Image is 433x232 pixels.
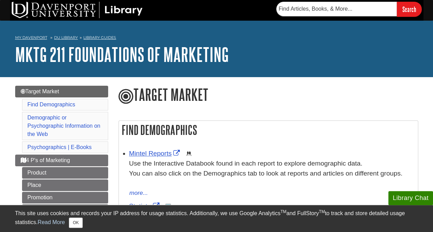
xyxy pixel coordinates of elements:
[69,218,82,228] button: Close
[15,86,108,97] a: Target Market
[12,2,143,18] img: DU Library
[15,44,229,65] a: MKTG 211 Foundations of Marketing
[276,2,397,16] input: Find Articles, Books, & More...
[38,219,65,225] a: Read More
[319,209,325,214] sup: TM
[129,188,148,198] button: more...
[280,209,286,214] sup: TM
[15,209,418,228] div: This site uses cookies and records your IP address for usage statistics. Additionally, we use Goo...
[276,2,422,17] form: Searches DU Library's articles, books, and more
[129,150,182,157] a: Link opens in new window
[28,102,75,107] a: Find Demographics
[54,35,78,40] a: DU Library
[15,33,418,44] nav: breadcrumb
[83,35,116,40] a: Library Guides
[129,159,414,188] div: Use the Interactive Databook found in each report to explore demographic data. You can also click...
[21,88,59,94] span: Target Market
[22,167,108,179] a: Product
[129,202,161,210] a: Link opens in new window
[118,86,418,105] h1: Target Market
[22,192,108,203] a: Promotion
[21,157,70,163] span: 4 P's of Marketing
[22,204,108,216] a: Price
[186,151,192,156] img: Demographics
[28,115,101,137] a: Demographic or Psychographic Information on the Web
[397,2,422,17] input: Search
[165,203,171,209] img: Statistics
[119,121,418,139] h2: Find Demographics
[28,144,92,150] a: Psychographics | E-Books
[15,35,47,41] a: My Davenport
[388,191,433,205] button: Library Chat
[15,155,108,166] a: 4 P's of Marketing
[22,179,108,191] a: Place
